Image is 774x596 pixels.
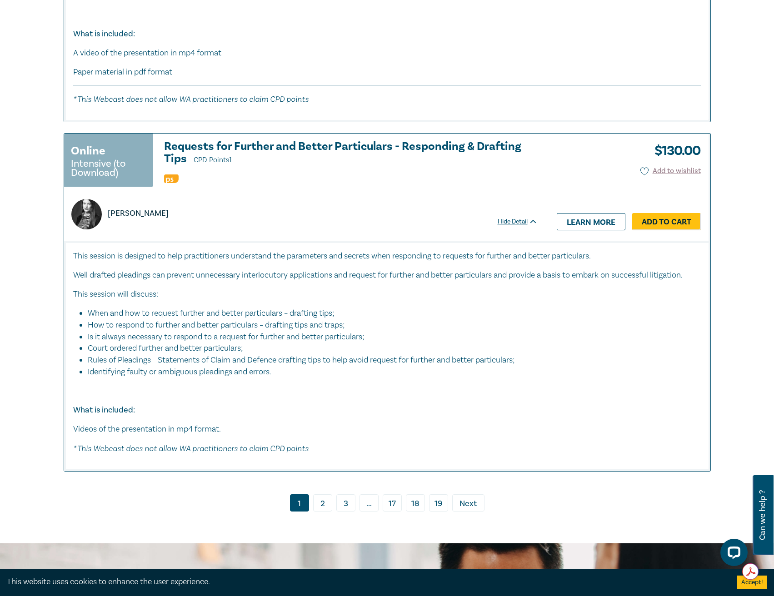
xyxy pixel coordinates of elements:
[713,535,751,573] iframe: LiveChat chat widget
[640,166,701,176] button: Add to wishlist
[383,494,402,512] a: 17
[73,29,135,39] strong: What is included:
[73,47,701,59] p: A video of the presentation in mp4 format
[452,494,484,512] a: Next
[557,213,625,230] a: Learn more
[71,199,102,229] img: https://s3.ap-southeast-2.amazonaws.com/leo-cussen-store-production-content/Contacts/Rhiannon%20M...
[737,576,767,589] button: Accept cookies
[88,331,692,343] li: Is it always necessary to respond to a request for further and better particulars;
[429,494,448,512] a: 19
[73,66,701,78] p: Paper material in pdf format
[164,140,538,166] h3: Requests for Further and Better Particulars - Responding & Drafting Tips
[758,481,767,550] span: Can we help ?
[73,443,309,453] em: * This Webcast does not allow WA practitioners to claim CPD points
[73,288,701,300] p: This session will discuss:
[164,140,538,166] a: Requests for Further and Better Particulars - Responding & Drafting Tips CPD Points1
[648,140,701,161] h3: $ 130.00
[108,208,169,219] p: [PERSON_NAME]
[71,143,105,159] h3: Online
[360,494,379,512] span: ...
[88,343,692,354] li: Court ordered further and better particulars;
[632,213,701,230] a: Add to Cart
[88,354,692,366] li: Rules of Pleadings - Statements of Claim and Defence drafting tips to help avoid request for furt...
[73,423,701,435] p: Videos of the presentation in mp4 format.
[194,155,232,164] span: CPD Points 1
[459,498,477,510] span: Next
[313,494,332,512] a: 2
[88,308,692,319] li: When and how to request further and better particulars – drafting tips;
[73,94,309,104] em: * This Webcast does not allow WA practitioners to claim CPD points
[336,494,355,512] a: 3
[73,269,701,281] p: Well drafted pleadings can prevent unnecessary interlocutory applications and request for further...
[71,159,146,177] small: Intensive (to Download)
[498,217,548,226] div: Hide Detail
[406,494,425,512] a: 18
[73,250,701,262] p: This session is designed to help practitioners understand the parameters and secrets when respond...
[164,174,179,183] img: Professional Skills
[73,405,135,415] strong: What is included:
[88,319,692,331] li: How to respond to further and better particulars – drafting tips and traps;
[88,366,701,378] li: Identifying faulty or ambiguous pleadings and errors.
[290,494,309,512] a: 1
[7,576,723,588] div: This website uses cookies to enhance the user experience.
